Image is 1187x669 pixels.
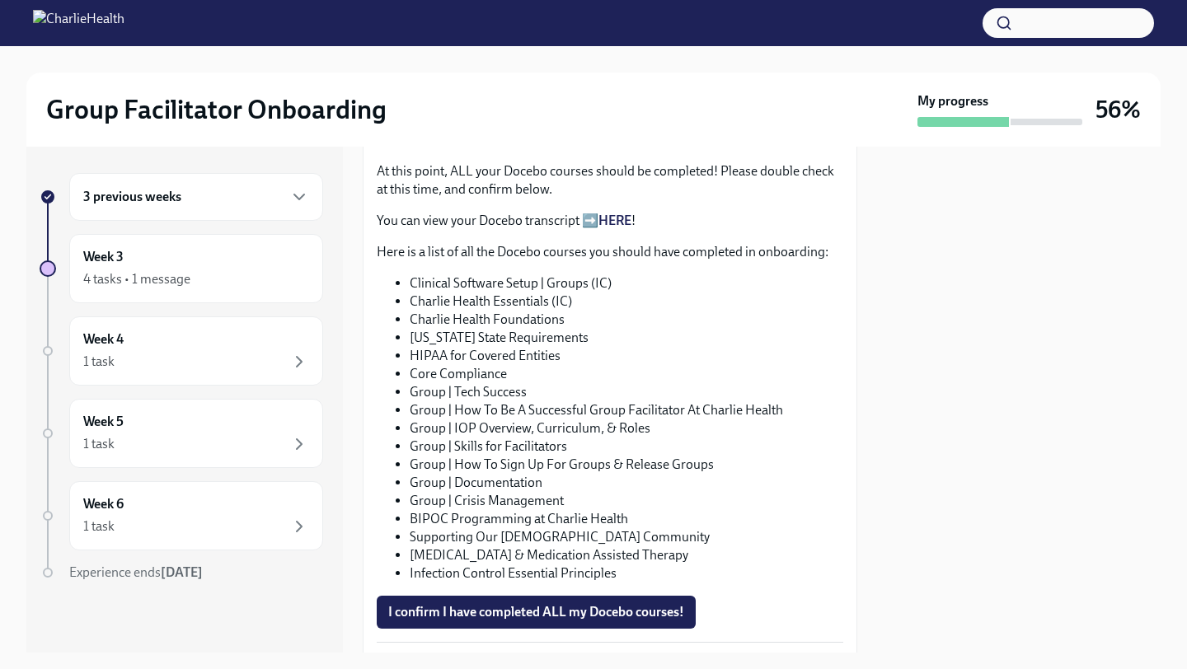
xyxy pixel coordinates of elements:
[83,330,124,349] h6: Week 4
[410,292,843,311] li: Charlie Health Essentials (IC)
[388,604,684,620] span: I confirm I have completed ALL my Docebo courses!
[83,435,115,453] div: 1 task
[1096,95,1141,124] h3: 56%
[40,399,323,468] a: Week 51 task
[83,270,190,288] div: 4 tasks • 1 message
[410,546,843,564] li: [MEDICAL_DATA] & Medication Assisted Therapy
[83,517,115,536] div: 1 task
[410,365,843,383] li: Core Compliance
[69,173,323,221] div: 3 previous weeks
[410,474,843,492] li: Group | Documentation
[410,347,843,365] li: HIPAA for Covered Entities
[917,92,988,110] strong: My progress
[83,188,181,206] h6: 3 previous weeks
[410,274,843,292] li: Clinical Software Setup | Groups (IC)
[83,413,124,431] h6: Week 5
[377,596,696,629] button: I confirm I have completed ALL my Docebo courses!
[69,564,203,580] span: Experience ends
[410,510,843,528] li: BIPOC Programming at Charlie Health
[410,419,843,437] li: Group | IOP Overview, Curriculum, & Roles
[410,564,843,582] li: Infection Control Essential Principles
[410,383,843,401] li: Group | Tech Success
[598,213,631,228] a: HERE
[33,10,124,36] img: CharlieHealth
[46,93,387,126] h2: Group Facilitator Onboarding
[410,492,843,510] li: Group | Crisis Management
[410,311,843,329] li: Charlie Health Foundations
[377,162,843,199] p: At this point, ALL your Docebo courses should be completed! Please double check at this time, and...
[410,329,843,347] li: [US_STATE] State Requirements
[377,212,843,230] p: You can view your Docebo transcript ➡️ !
[161,564,203,580] strong: [DATE]
[40,481,323,550] a: Week 61 task
[83,495,124,513] h6: Week 6
[410,528,843,546] li: Supporting Our [DEMOGRAPHIC_DATA] Community
[410,456,843,474] li: Group | How To Sign Up For Groups & Release Groups
[377,243,843,261] p: Here is a list of all the Docebo courses you should have completed in onboarding:
[410,437,843,456] li: Group | Skills for Facilitators
[83,353,115,371] div: 1 task
[83,248,124,266] h6: Week 3
[40,316,323,386] a: Week 41 task
[410,401,843,419] li: Group | How To Be A Successful Group Facilitator At Charlie Health
[40,234,323,303] a: Week 34 tasks • 1 message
